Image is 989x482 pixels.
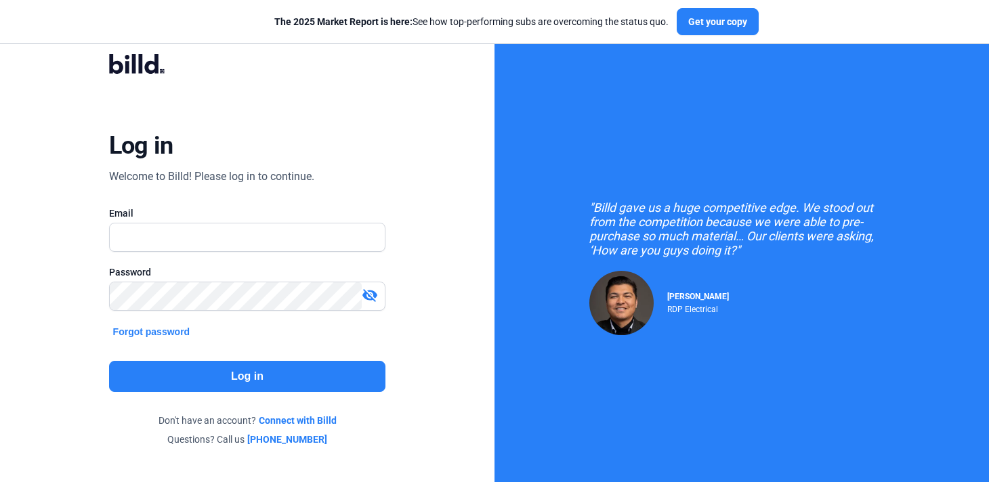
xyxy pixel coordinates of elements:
div: Welcome to Billd! Please log in to continue. [109,169,314,185]
span: The 2025 Market Report is here: [274,16,413,27]
div: "Billd gave us a huge competitive edge. We stood out from the competition because we were able to... [589,200,894,257]
div: Password [109,265,386,279]
button: Log in [109,361,386,392]
div: Don't have an account? [109,414,386,427]
div: See how top-performing subs are overcoming the status quo. [274,15,669,28]
span: [PERSON_NAME] [667,292,729,301]
div: RDP Electrical [667,301,729,314]
button: Forgot password [109,324,194,339]
mat-icon: visibility_off [362,287,378,303]
div: Email [109,206,386,220]
div: Log in [109,131,173,160]
div: Questions? Call us [109,433,386,446]
button: Get your copy [677,8,759,35]
img: Raul Pacheco [589,271,654,335]
a: Connect with Billd [259,414,337,427]
a: [PHONE_NUMBER] [247,433,327,446]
